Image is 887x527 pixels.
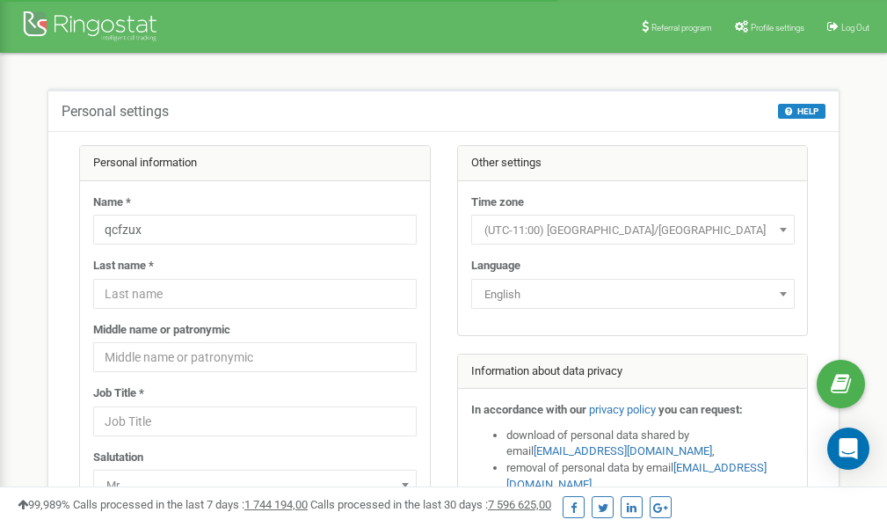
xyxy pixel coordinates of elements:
u: 1 744 194,00 [244,498,308,511]
span: Referral program [651,23,712,33]
strong: In accordance with our [471,403,586,416]
li: removal of personal data by email , [506,460,795,493]
div: Information about data privacy [458,355,808,390]
input: Middle name or patronymic [93,342,417,372]
div: Personal information [80,146,430,181]
button: HELP [778,104,825,119]
span: Log Out [841,23,869,33]
label: Middle name or patronymic [93,322,230,339]
span: Mr. [99,473,411,498]
div: Other settings [458,146,808,181]
strong: you can request: [658,403,743,416]
label: Language [471,258,520,274]
span: Calls processed in the last 7 days : [73,498,308,511]
label: Salutation [93,450,143,466]
a: [EMAIL_ADDRESS][DOMAIN_NAME] [534,444,712,457]
span: (UTC-11:00) Pacific/Midway [471,215,795,245]
span: Mr. [93,470,417,500]
span: (UTC-11:00) Pacific/Midway [477,218,789,243]
a: privacy policy [589,403,656,416]
h5: Personal settings [62,104,169,120]
span: Calls processed in the last 30 days : [310,498,551,511]
span: 99,989% [18,498,70,511]
li: download of personal data shared by email , [506,428,795,460]
input: Job Title [93,406,417,436]
div: Open Intercom Messenger [827,428,869,470]
input: Name [93,215,417,245]
span: English [471,279,795,309]
span: English [477,282,789,307]
span: Profile settings [751,23,804,33]
label: Time zone [471,194,524,211]
u: 7 596 625,00 [488,498,551,511]
label: Name * [93,194,131,211]
label: Job Title * [93,385,144,402]
input: Last name [93,279,417,309]
label: Last name * [93,258,154,274]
